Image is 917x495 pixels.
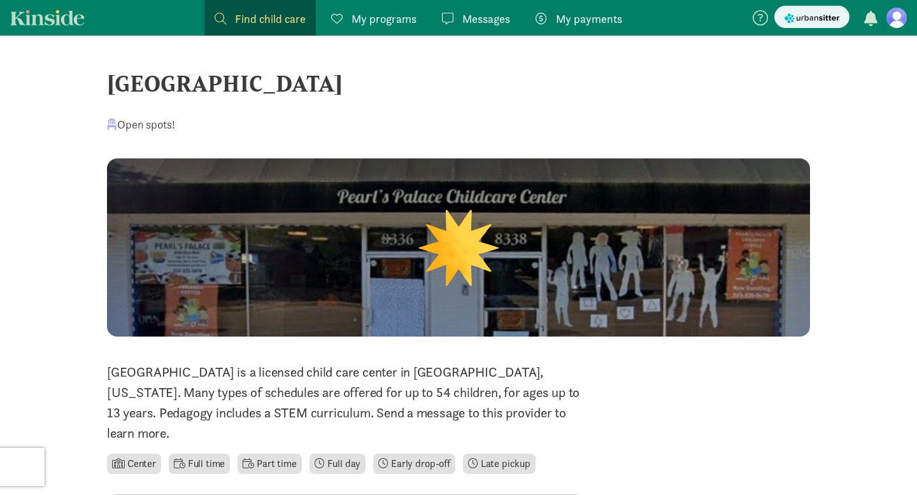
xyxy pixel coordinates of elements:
li: Early drop-off [373,454,455,474]
li: Center [107,454,161,474]
span: Find child care [235,10,306,27]
li: Full time [169,454,230,474]
div: [GEOGRAPHIC_DATA] [107,66,810,101]
div: Open spots! [107,116,175,133]
span: Messages [462,10,510,27]
img: urbansitter_logo_small.svg [785,11,839,25]
li: Part time [238,454,301,474]
p: [GEOGRAPHIC_DATA] is a licensed child care center in [GEOGRAPHIC_DATA], [US_STATE]. Many types of... [107,362,586,443]
span: My payments [556,10,622,27]
a: Kinside [10,10,85,25]
span: My programs [352,10,416,27]
li: Late pickup [463,454,536,474]
li: Full day [309,454,366,474]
